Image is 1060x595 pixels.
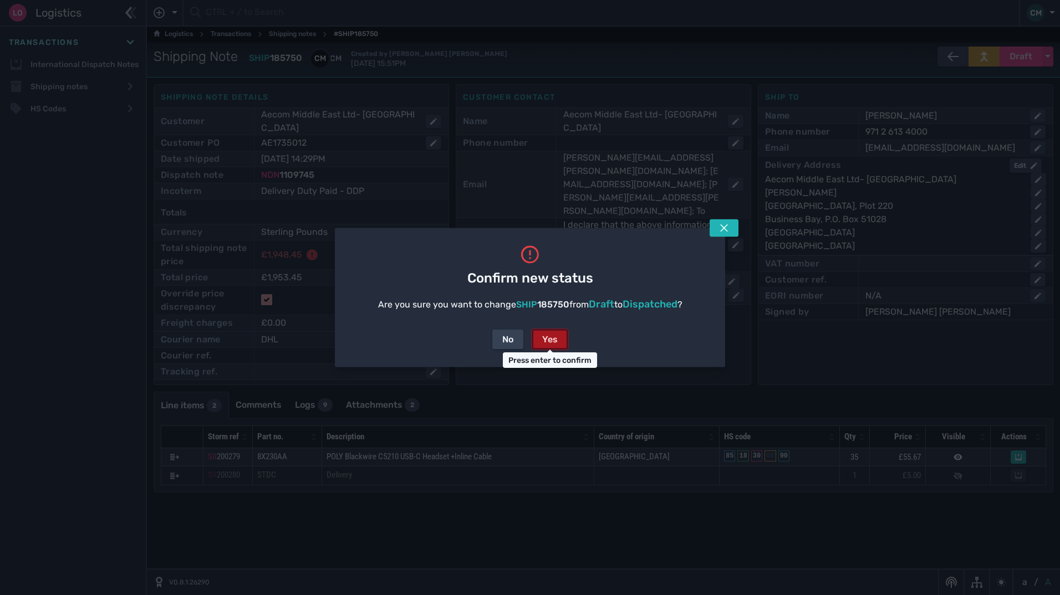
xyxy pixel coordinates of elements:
span: 185750 [537,299,569,310]
span: Dispatched [623,298,677,310]
div: No [502,333,513,346]
div: Press enter to confirm [503,352,597,368]
button: Tap escape key to close [710,219,738,237]
span: Confirm new status [467,268,593,288]
span: SHIP [516,299,537,310]
div: Yes [542,333,558,346]
span: Draft [589,298,614,310]
button: Yes [532,330,568,350]
div: Are you sure you want to change from to ? [378,297,682,312]
button: No [492,330,523,350]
